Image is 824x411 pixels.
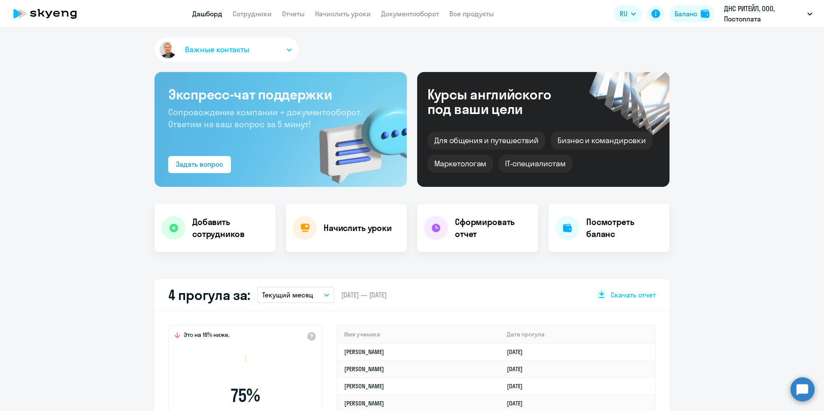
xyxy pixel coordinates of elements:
[176,159,223,169] div: Задать вопрос
[344,365,384,373] a: [PERSON_NAME]
[381,9,439,18] a: Документооборот
[500,326,655,343] th: Дата прогула
[427,155,493,173] div: Маркетологам
[158,40,178,60] img: avatar
[196,385,295,406] span: 75 %
[262,290,313,300] p: Текущий месяц
[701,9,709,18] img: balance
[168,286,250,303] h2: 4 прогула за:
[611,290,656,300] span: Скачать отчет
[168,107,362,129] span: Сопровождение компании + документооборот. Ответим на ваш вопрос за 5 минут!
[192,216,269,240] h4: Добавить сотрудников
[720,3,817,24] button: ДНС РИТЕЙЛ, ООО, Постоплата
[427,87,574,116] div: Курсы английского под ваши цели
[724,3,804,24] p: ДНС РИТЕЙЛ, ООО, Постоплата
[168,86,393,103] h3: Экспресс-чат поддержки
[620,9,627,19] span: RU
[341,290,387,300] span: [DATE] — [DATE]
[507,365,530,373] a: [DATE]
[154,38,299,62] button: Важные контакты
[669,5,715,22] button: Балансbalance
[675,9,697,19] div: Баланс
[507,382,530,390] a: [DATE]
[344,399,384,407] a: [PERSON_NAME]
[507,348,530,356] a: [DATE]
[344,348,384,356] a: [PERSON_NAME]
[337,326,500,343] th: Имя ученика
[282,9,305,18] a: Отчеты
[551,132,653,150] div: Бизнес и командировки
[614,5,642,22] button: RU
[427,132,545,150] div: Для общения и путешествий
[168,156,231,173] button: Задать вопрос
[307,90,407,187] img: bg-img
[324,222,392,234] h4: Начислить уроки
[257,287,334,303] button: Текущий месяц
[449,9,494,18] a: Все продукты
[455,216,531,240] h4: Сформировать отчет
[192,9,222,18] a: Дашборд
[344,382,384,390] a: [PERSON_NAME]
[184,331,230,341] span: Это на 18% ниже,
[315,9,371,18] a: Начислить уроки
[233,9,272,18] a: Сотрудники
[498,155,572,173] div: IT-специалистам
[507,399,530,407] a: [DATE]
[586,216,663,240] h4: Посмотреть баланс
[185,44,249,55] span: Важные контакты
